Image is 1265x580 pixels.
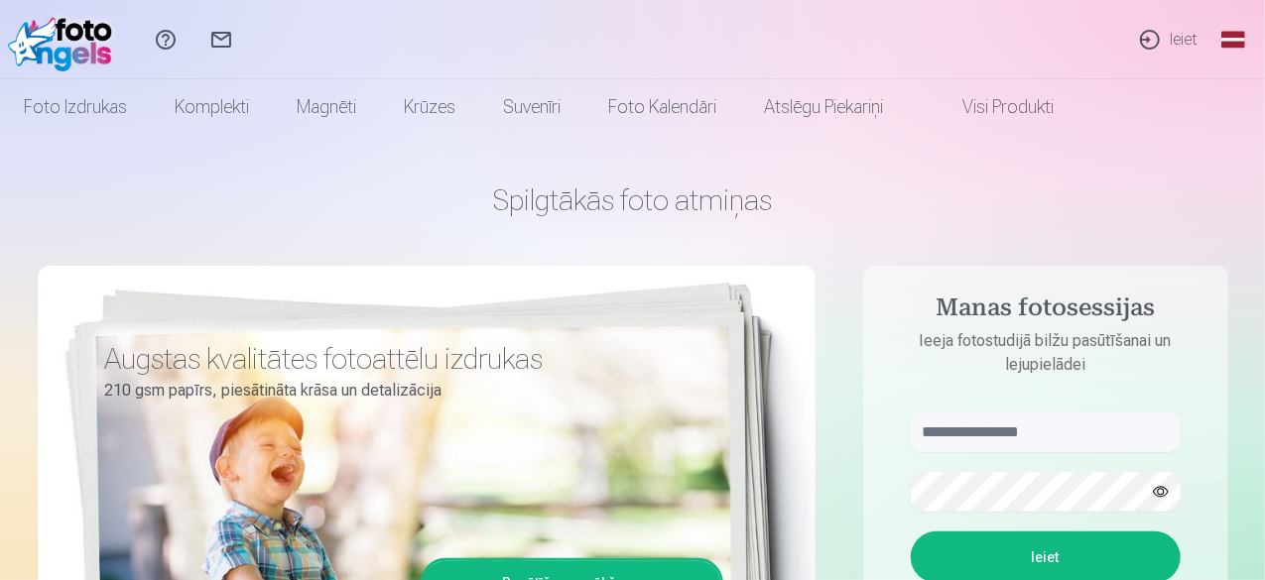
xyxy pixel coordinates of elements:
a: Krūzes [380,79,479,135]
h1: Spilgtākās foto atmiņas [38,182,1228,218]
a: Komplekti [151,79,273,135]
h4: Manas fotosessijas [891,293,1201,329]
a: Magnēti [273,79,380,135]
p: 210 gsm papīrs, piesātināta krāsa un detalizācija [105,377,708,405]
p: Ieeja fotostudijā bilžu pasūtīšanai un lejupielādei [891,329,1201,377]
a: Suvenīri [479,79,584,135]
a: Atslēgu piekariņi [740,79,907,135]
img: /fa1 [8,8,122,71]
a: Foto kalendāri [584,79,740,135]
a: Visi produkti [907,79,1077,135]
h3: Augstas kvalitātes fotoattēlu izdrukas [105,341,708,377]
